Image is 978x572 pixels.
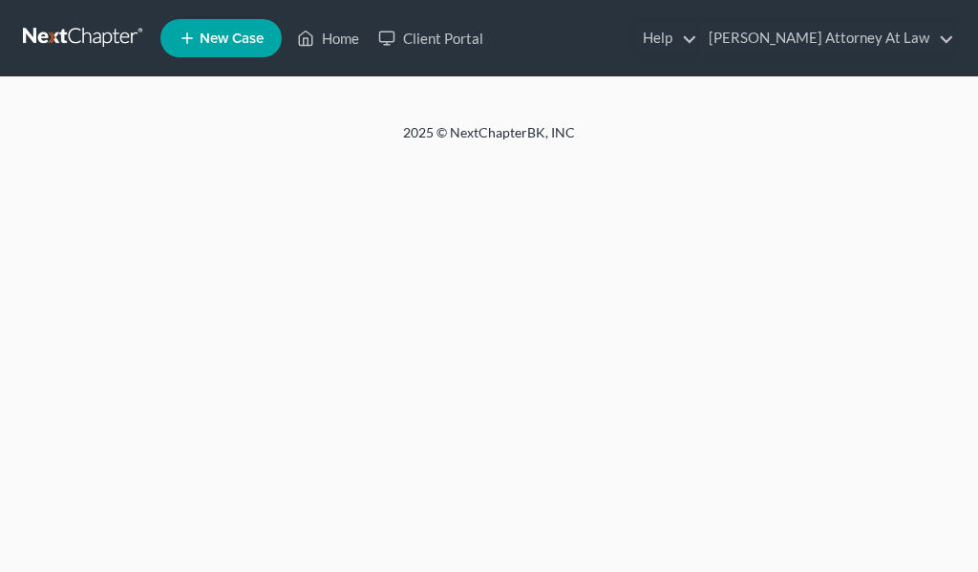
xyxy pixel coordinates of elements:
new-legal-case-button: New Case [160,19,282,57]
a: [PERSON_NAME] Attorney At Law [699,21,954,55]
a: Help [633,21,697,55]
div: 2025 © NextChapterBK, INC [31,123,947,158]
a: Client Portal [369,21,493,55]
a: Home [287,21,369,55]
